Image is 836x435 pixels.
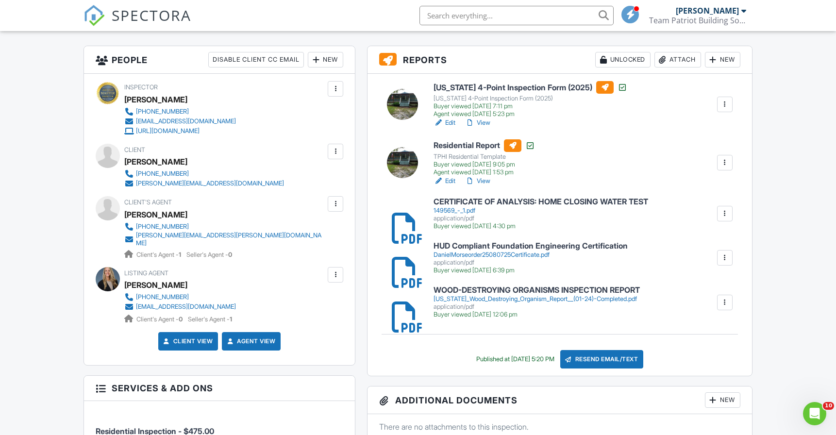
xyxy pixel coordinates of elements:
[434,303,640,311] div: application/pdf
[124,92,187,107] div: [PERSON_NAME]
[595,52,651,67] div: Unlocked
[803,402,826,425] iframe: Intercom live chat
[419,6,614,25] input: Search everything...
[434,153,535,161] div: TPHI Residential Template
[124,207,187,222] a: [PERSON_NAME]
[124,107,236,117] a: [PHONE_NUMBER]
[434,110,627,118] div: Agent viewed [DATE] 5:23 pm
[124,269,168,277] span: Listing Agent
[434,198,648,206] h6: CERTIFICATE OF ANALYSIS: HOME CLOSING WATER TEST
[434,168,535,176] div: Agent viewed [DATE] 1:53 pm
[124,146,145,153] span: Client
[705,392,740,408] div: New
[434,251,628,259] div: DanielMorseorder25080725Certificate.pdf
[379,421,740,432] p: There are no attachments to this inspection.
[434,81,627,94] h6: [US_STATE] 4-Point Inspection Form (2025)
[188,316,232,323] span: Seller's Agent -
[124,199,172,206] span: Client's Agent
[823,402,834,410] span: 10
[434,242,628,274] a: HUD Compliant Foundation Engineering Certification DanielMorseorder25080725Certificate.pdf applic...
[368,386,752,414] h3: Additional Documents
[649,16,746,25] div: Team Patriot Building Solutions
[84,13,191,33] a: SPECTORA
[465,118,490,128] a: View
[434,176,455,186] a: Edit
[124,278,187,292] a: [PERSON_NAME]
[434,118,455,128] a: Edit
[676,6,739,16] div: [PERSON_NAME]
[124,302,236,312] a: [EMAIL_ADDRESS][DOMAIN_NAME]
[136,127,200,135] div: [URL][DOMAIN_NAME]
[228,251,232,258] strong: 0
[136,316,184,323] span: Client's Agent -
[136,303,236,311] div: [EMAIL_ADDRESS][DOMAIN_NAME]
[124,169,284,179] a: [PHONE_NUMBER]
[308,52,343,67] div: New
[560,350,644,368] div: Resend Email/Text
[434,161,535,168] div: Buyer viewed [DATE] 9:05 pm
[136,293,189,301] div: [PHONE_NUMBER]
[705,52,740,67] div: New
[434,295,640,303] div: [US_STATE]_Wood_Destroying_Organism_Report__(01-24)-Completed.pdf
[434,286,640,318] a: WOOD-DESTROYING ORGANISMS INSPECTION REPORT [US_STATE]_Wood_Destroying_Organism_Report__(01-24)-C...
[434,102,627,110] div: Buyer viewed [DATE] 7:11 pm
[124,154,187,169] div: [PERSON_NAME]
[654,52,701,67] div: Attach
[434,242,628,251] h6: HUD Compliant Foundation Engineering Certification
[465,176,490,186] a: View
[124,117,236,126] a: [EMAIL_ADDRESS][DOMAIN_NAME]
[162,336,213,346] a: Client View
[112,5,191,25] span: SPECTORA
[179,251,181,258] strong: 1
[434,198,648,230] a: CERTIFICATE OF ANALYSIS: HOME CLOSING WATER TEST 149569_-_1.pdf application/pdf Buyer viewed [DAT...
[136,117,236,125] div: [EMAIL_ADDRESS][DOMAIN_NAME]
[434,311,640,318] div: Buyer viewed [DATE] 12:06 pm
[434,139,535,152] h6: Residential Report
[124,292,236,302] a: [PHONE_NUMBER]
[230,316,232,323] strong: 1
[368,46,752,74] h3: Reports
[225,336,275,346] a: Agent View
[476,355,554,363] div: Published at [DATE] 5:20 PM
[434,259,628,267] div: application/pdf
[124,222,325,232] a: [PHONE_NUMBER]
[136,180,284,187] div: [PERSON_NAME][EMAIL_ADDRESS][DOMAIN_NAME]
[136,170,189,178] div: [PHONE_NUMBER]
[434,139,535,176] a: Residential Report TPHI Residential Template Buyer viewed [DATE] 9:05 pm Agent viewed [DATE] 1:53 pm
[434,81,627,118] a: [US_STATE] 4-Point Inspection Form (2025) [US_STATE] 4-Point Inspection Form (2025) Buyer viewed ...
[434,267,628,274] div: Buyer viewed [DATE] 6:39 pm
[434,222,648,230] div: Buyer viewed [DATE] 4:30 pm
[434,215,648,222] div: application/pdf
[124,232,325,247] a: [PERSON_NAME][EMAIL_ADDRESS][PERSON_NAME][DOMAIN_NAME]
[124,179,284,188] a: [PERSON_NAME][EMAIL_ADDRESS][DOMAIN_NAME]
[136,251,183,258] span: Client's Agent -
[84,46,355,74] h3: People
[434,95,627,102] div: [US_STATE] 4-Point Inspection Form (2025)
[124,126,236,136] a: [URL][DOMAIN_NAME]
[136,232,325,247] div: [PERSON_NAME][EMAIL_ADDRESS][PERSON_NAME][DOMAIN_NAME]
[434,207,648,215] div: 149569_-_1.pdf
[434,286,640,295] h6: WOOD-DESTROYING ORGANISMS INSPECTION REPORT
[124,84,158,91] span: Inspector
[84,5,105,26] img: The Best Home Inspection Software - Spectora
[186,251,232,258] span: Seller's Agent -
[136,223,189,231] div: [PHONE_NUMBER]
[179,316,183,323] strong: 0
[136,108,189,116] div: [PHONE_NUMBER]
[208,52,304,67] div: Disable Client CC Email
[84,376,355,401] h3: Services & Add ons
